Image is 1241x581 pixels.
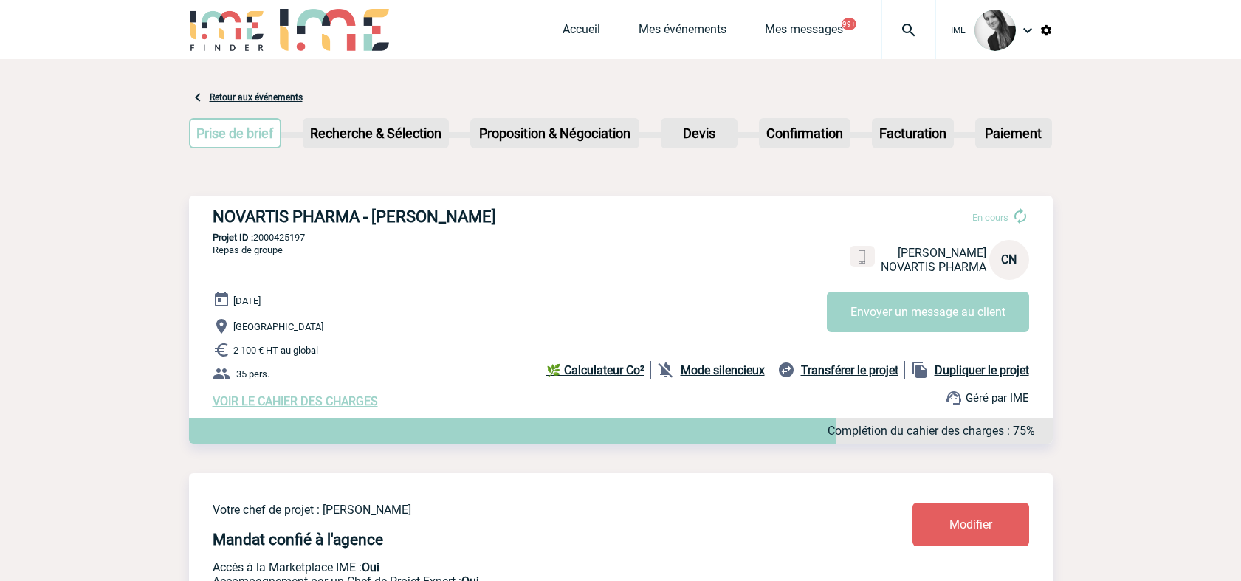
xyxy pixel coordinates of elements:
[213,232,253,243] b: Projet ID :
[856,250,869,264] img: portable.png
[304,120,447,147] p: Recherche & Sélection
[966,391,1029,405] span: Géré par IME
[945,389,963,407] img: support.png
[972,212,1008,223] span: En cours
[842,18,856,30] button: 99+
[210,92,303,103] a: Retour aux événements
[233,295,261,306] span: [DATE]
[213,503,825,517] p: Votre chef de projet : [PERSON_NAME]
[827,292,1029,332] button: Envoyer un message au client
[935,363,1029,377] b: Dupliquer le projet
[898,246,986,260] span: [PERSON_NAME]
[362,560,379,574] b: Oui
[760,120,849,147] p: Confirmation
[190,120,281,147] p: Prise de brief
[213,394,378,408] a: VOIR LE CAHIER DES CHARGES
[881,260,986,274] span: NOVARTIS PHARMA
[233,321,323,332] span: [GEOGRAPHIC_DATA]
[873,120,952,147] p: Facturation
[662,120,736,147] p: Devis
[189,9,266,51] img: IME-Finder
[546,361,651,379] a: 🌿 Calculateur Co²
[213,560,825,574] p: Accès à la Marketplace IME :
[951,25,966,35] span: IME
[765,22,843,43] a: Mes messages
[1001,252,1017,267] span: CN
[189,232,1053,243] p: 2000425197
[472,120,638,147] p: Proposition & Négociation
[681,363,765,377] b: Mode silencieux
[213,531,383,549] h4: Mandat confié à l'agence
[236,368,269,379] span: 35 pers.
[563,22,600,43] a: Accueil
[801,363,898,377] b: Transférer le projet
[639,22,726,43] a: Mes événements
[911,361,929,379] img: file_copy-black-24dp.png
[949,518,992,532] span: Modifier
[977,120,1051,147] p: Paiement
[213,244,283,255] span: Repas de groupe
[213,207,656,226] h3: NOVARTIS PHARMA - [PERSON_NAME]
[546,363,644,377] b: 🌿 Calculateur Co²
[974,10,1016,51] img: 101050-0.jpg
[233,345,318,356] span: 2 100 € HT au global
